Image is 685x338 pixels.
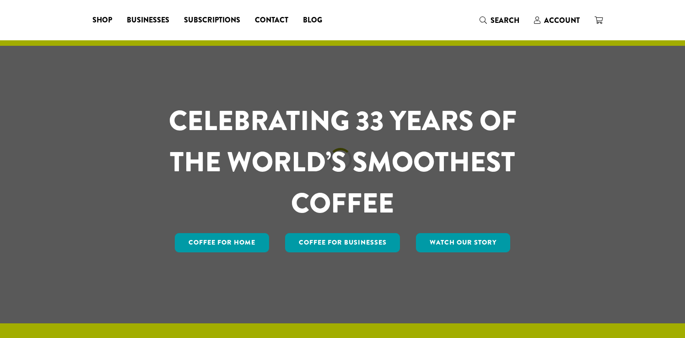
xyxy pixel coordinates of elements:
[296,13,329,27] a: Blog
[177,13,248,27] a: Subscriptions
[285,233,400,252] a: Coffee For Businesses
[255,15,288,26] span: Contact
[184,15,240,26] span: Subscriptions
[85,13,119,27] a: Shop
[248,13,296,27] a: Contact
[527,13,587,28] a: Account
[491,15,519,26] span: Search
[472,13,527,28] a: Search
[416,233,510,252] a: Watch Our Story
[127,15,169,26] span: Businesses
[175,233,269,252] a: Coffee for Home
[303,15,322,26] span: Blog
[142,100,544,224] h1: CELEBRATING 33 YEARS OF THE WORLD’S SMOOTHEST COFFEE
[119,13,177,27] a: Businesses
[544,15,580,26] span: Account
[92,15,112,26] span: Shop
